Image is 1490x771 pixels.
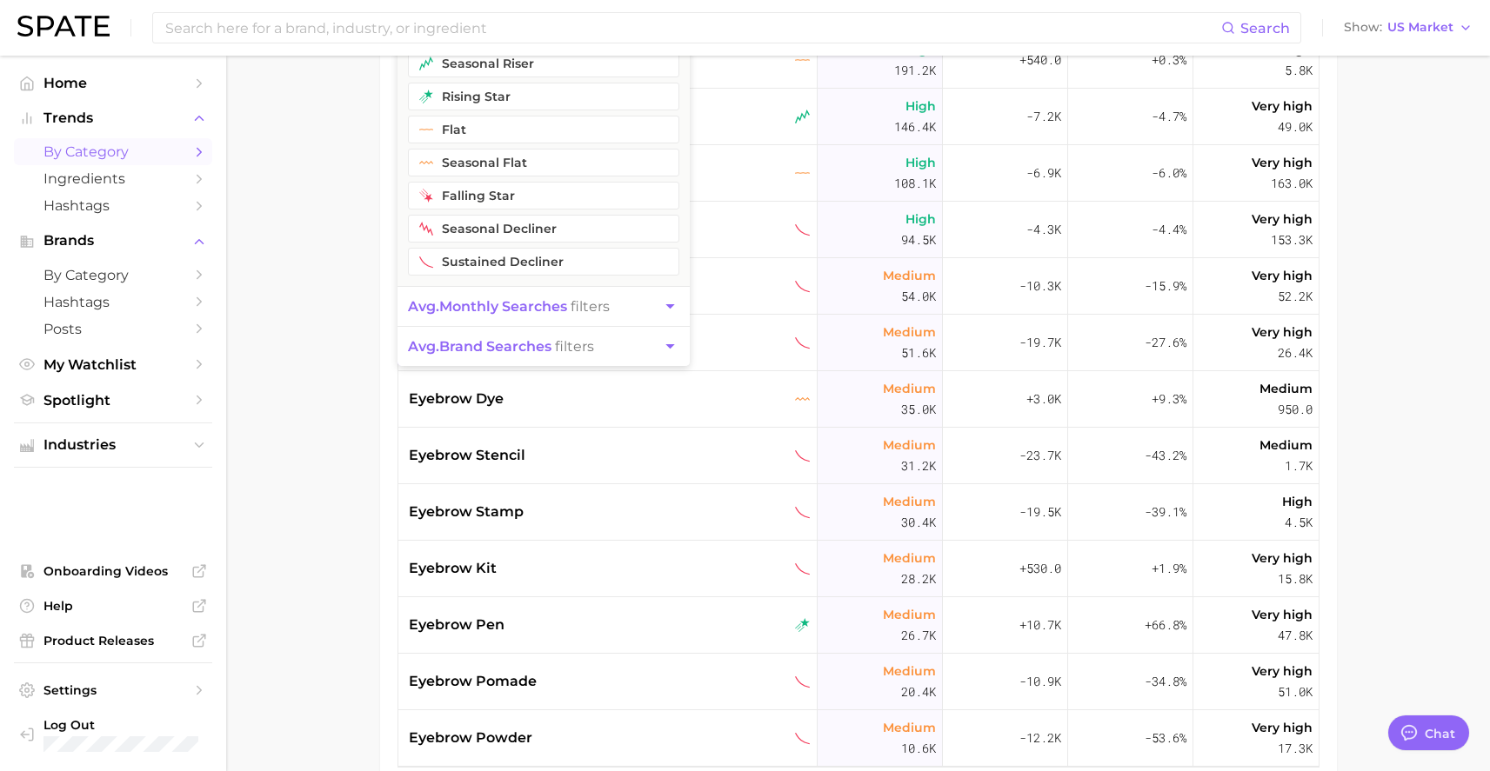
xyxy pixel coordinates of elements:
[1152,219,1186,240] span: -4.4%
[1026,219,1061,240] span: -4.3k
[14,138,212,165] a: by Category
[1026,106,1061,127] span: -7.2k
[905,96,936,116] span: High
[409,728,532,748] span: eyebrow powder
[901,681,936,702] span: 20.4k
[1145,332,1186,353] span: -27.6%
[14,192,212,219] a: Hashtags
[408,298,610,315] span: filters
[1152,558,1186,579] span: +1.9%
[1145,671,1186,692] span: -34.8%
[1019,558,1061,579] span: +530.0
[1145,276,1186,296] span: -15.9%
[795,505,810,520] img: sustained decliner
[398,32,1319,89] button: eyebrow waxflatHigh191.2k+540.0+0.3%High5.8k
[398,145,1319,202] button: eyebrow pencilflatHigh108.1k-6.9k-6.0%Very high163.0k
[1278,681,1313,702] span: 51.0k
[901,512,936,533] span: 30.4k
[1019,276,1061,296] span: -10.3k
[398,315,1319,371] button: eyebrow palettesustained declinerMedium51.6k-19.7k-27.6%Very high26.4k
[1252,548,1313,568] span: Very high
[1252,661,1313,681] span: Very high
[408,116,679,143] button: flat
[795,53,810,68] img: flat
[1285,60,1313,81] span: 5.8k
[398,258,1319,315] button: eyebrow serumsustained declinerMedium54.0k-10.3k-15.9%Very high52.2k
[43,437,183,453] span: Industries
[894,173,936,194] span: 108.1k
[43,563,183,579] span: Onboarding Videos
[43,170,183,187] span: Ingredients
[408,338,439,355] abbr: average
[408,248,679,276] button: sustained decliner
[1252,152,1313,173] span: Very high
[419,189,433,203] img: falling star
[1282,491,1313,512] span: High
[795,562,810,576] img: sustained decliner
[419,123,433,136] img: flat
[43,682,183,698] span: Settings
[1152,106,1186,127] span: -4.7%
[1285,512,1313,533] span: 4.5k
[43,143,183,160] span: by Category
[1240,20,1290,37] span: Search
[901,455,936,476] span: 31.2k
[409,502,524,522] span: eyebrow stamp
[17,16,110,37] img: SPATE
[1145,445,1186,466] span: -43.2%
[398,597,1319,654] button: eyebrow penrising starMedium26.7k+10.7k+66.8%Very high47.8k
[1278,625,1313,646] span: 47.8k
[398,654,1319,710] button: eyebrow pomadesustained declinerMedium20.4k-10.9k-34.8%Very high51.0k
[883,322,936,342] span: Medium
[901,342,936,363] span: 51.6k
[901,738,936,759] span: 10.6k
[1026,163,1061,183] span: -6.9k
[398,287,690,326] button: avg.monthly searches filters
[43,717,217,733] span: Log Out
[398,710,1319,767] button: eyebrow powdersustained declinerMedium10.6k-12.2k-53.6%Very high17.3k
[795,166,810,181] img: flat
[1252,322,1313,342] span: Very high
[894,60,936,81] span: 191.2k
[419,222,433,236] img: seasonal decliner
[795,731,810,746] img: sustained decliner
[409,671,537,692] span: eyebrow pomade
[883,265,936,286] span: Medium
[398,484,1319,541] button: eyebrow stampsustained declinerMedium30.4k-19.5k-39.1%High4.5k
[1019,728,1061,748] span: -12.2k
[43,197,183,214] span: Hashtags
[43,233,183,249] span: Brands
[14,351,212,378] a: My Watchlist
[14,70,212,96] a: Home
[1259,435,1313,455] span: Medium
[14,593,212,619] a: Help
[398,89,1319,145] button: eyebrow tintseasonal riserHigh146.4k-7.2k-4.7%Very high49.0k
[419,255,433,269] img: sustained decliner
[14,712,212,757] a: Log out. Currently logged in with e-mail rachel.bronstein@loreal.com.
[1340,17,1477,39] button: ShowUS Market
[1387,23,1453,32] span: US Market
[1019,445,1061,466] span: -23.7k
[14,262,212,289] a: by Category
[1285,455,1313,476] span: 1.7k
[901,286,936,307] span: 54.0k
[14,387,212,414] a: Spotlight
[795,449,810,463] img: sustained decliner
[14,228,212,254] button: Brands
[43,267,183,283] span: by Category
[419,156,433,169] img: seasonal flat
[894,116,936,137] span: 146.4k
[795,223,810,237] img: sustained decliner
[43,321,183,337] span: Posts
[408,298,439,315] abbr: average
[1145,728,1186,748] span: -53.6%
[408,298,567,315] span: monthly searches
[1019,502,1061,522] span: -19.5k
[1152,389,1186,409] span: +9.3%
[1252,265,1313,286] span: Very high
[1271,229,1313,250] span: 153.3k
[1259,378,1313,399] span: Medium
[795,392,810,407] img: seasonal flat
[883,435,936,455] span: Medium
[408,182,679,209] button: falling star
